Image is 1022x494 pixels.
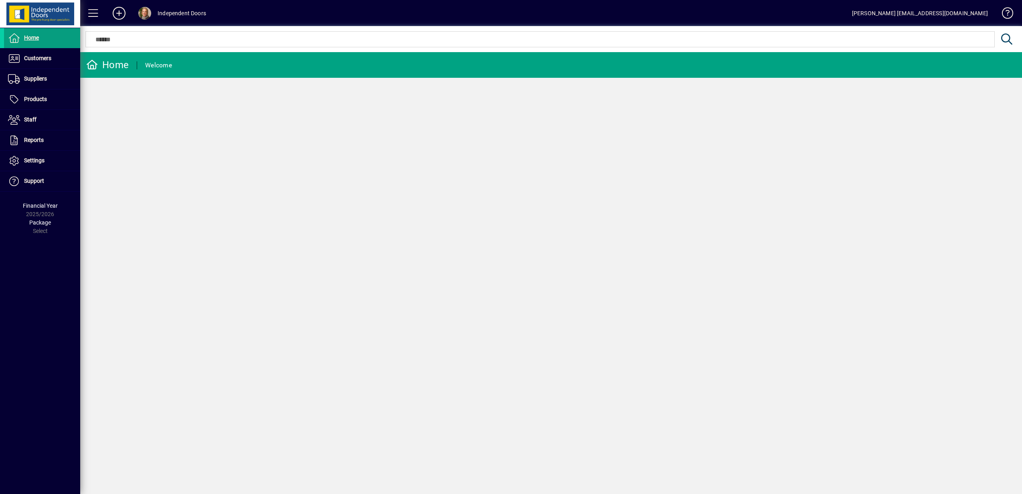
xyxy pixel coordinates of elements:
[29,219,51,226] span: Package
[4,49,80,69] a: Customers
[24,75,47,82] span: Suppliers
[4,130,80,150] a: Reports
[4,89,80,109] a: Products
[158,7,206,20] div: Independent Doors
[996,2,1012,28] a: Knowledge Base
[24,116,36,123] span: Staff
[24,34,39,41] span: Home
[24,55,51,61] span: Customers
[852,7,988,20] div: [PERSON_NAME] [EMAIL_ADDRESS][DOMAIN_NAME]
[23,202,58,209] span: Financial Year
[4,110,80,130] a: Staff
[132,6,158,20] button: Profile
[4,151,80,171] a: Settings
[24,96,47,102] span: Products
[24,137,44,143] span: Reports
[145,59,172,72] div: Welcome
[4,69,80,89] a: Suppliers
[106,6,132,20] button: Add
[24,157,45,164] span: Settings
[86,59,129,71] div: Home
[24,178,44,184] span: Support
[4,171,80,191] a: Support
